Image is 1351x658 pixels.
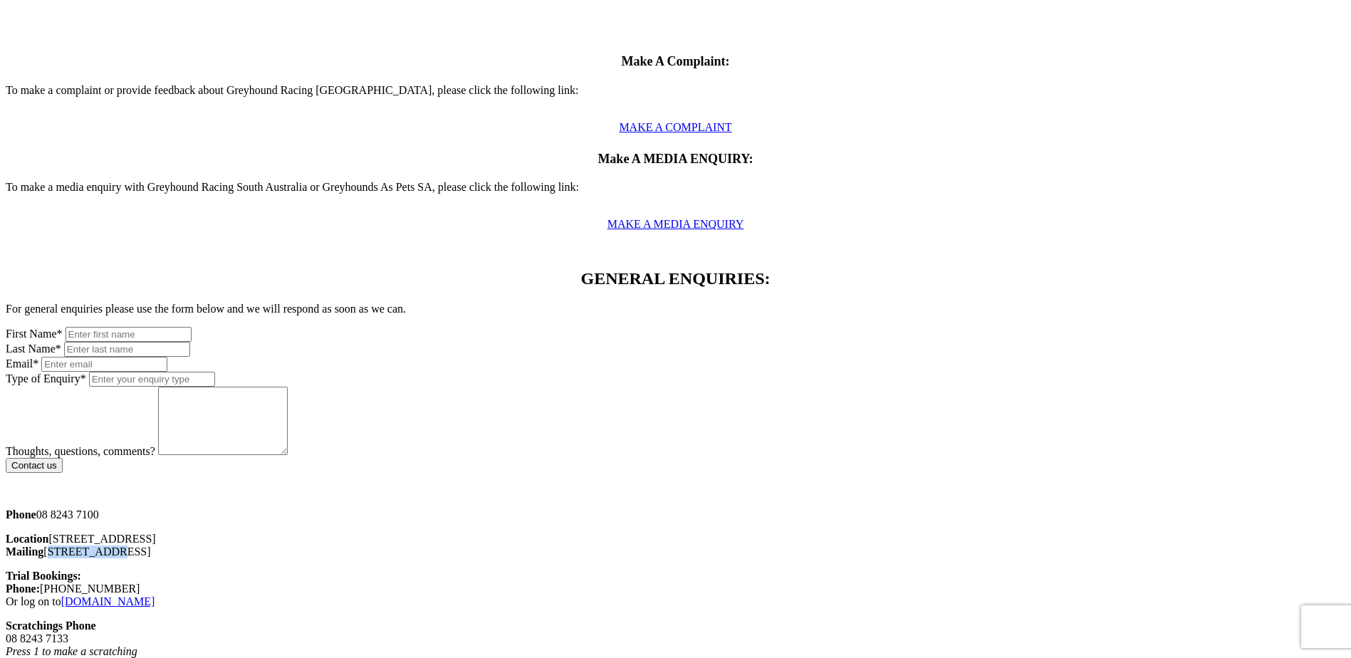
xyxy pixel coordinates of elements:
p: 08 8243 7100 [6,508,1345,521]
span: GENERAL ENQUIRIES: [580,269,770,288]
strong: Mailing [6,545,43,558]
strong: Scratchings Phone [6,620,96,632]
input: Contact us [6,458,63,473]
input: Enter your enquiry type [89,372,215,387]
label: Type of Enquiry [6,372,86,385]
span: Make A Complaint: [621,54,729,68]
input: Enter first name [66,327,192,342]
p: [PHONE_NUMBER] Or log on to [6,570,1345,608]
label: Email [6,357,41,370]
b: Trial Bookings: [6,570,81,582]
p: [STREET_ADDRESS] [STREET_ADDRESS] [6,533,1345,558]
label: First Name [6,328,63,340]
a: [DOMAIN_NAME] [61,595,155,607]
p: For general enquiries please use the form below and we will respond as soon as we can. [6,303,1345,315]
a: MAKE A COMPLAINT [619,121,731,133]
a: MAKE A MEDIA ENQUIRY [607,218,744,230]
strong: Phone: [6,583,40,595]
span: Make A MEDIA ENQUIRY: [598,152,753,166]
p: To make a media enquiry with Greyhound Racing South Australia or Greyhounds As Pets SA, please cl... [6,181,1345,207]
strong: Location [6,533,48,545]
input: Enter last name [64,342,190,357]
label: Thoughts, questions, comments? [6,445,155,457]
input: Enter email [41,357,167,372]
p: To make a complaint or provide feedback about Greyhound Racing [GEOGRAPHIC_DATA], please click th... [6,84,1345,110]
label: Last Name [6,343,61,355]
strong: Phone [6,508,36,521]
